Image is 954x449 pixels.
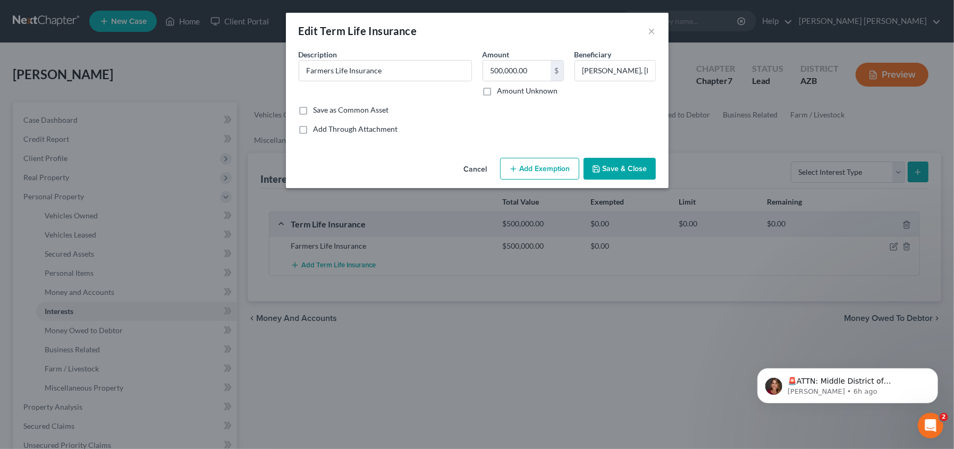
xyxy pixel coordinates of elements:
[497,86,558,96] label: Amount Unknown
[500,158,579,180] button: Add Exemption
[299,23,417,38] div: Edit Term Life Insurance
[483,49,510,60] label: Amount
[575,49,612,60] label: Beneficiary
[575,61,655,81] input: --
[551,61,563,81] div: $
[299,61,471,81] input: Describe...
[299,50,337,59] span: Description
[940,413,948,421] span: 2
[741,346,954,420] iframe: Intercom notifications message
[483,61,551,81] input: 0.00
[918,413,943,438] iframe: Intercom live chat
[314,105,389,115] label: Save as Common Asset
[314,124,398,134] label: Add Through Attachment
[584,158,656,180] button: Save & Close
[455,159,496,180] button: Cancel
[648,24,656,37] button: ×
